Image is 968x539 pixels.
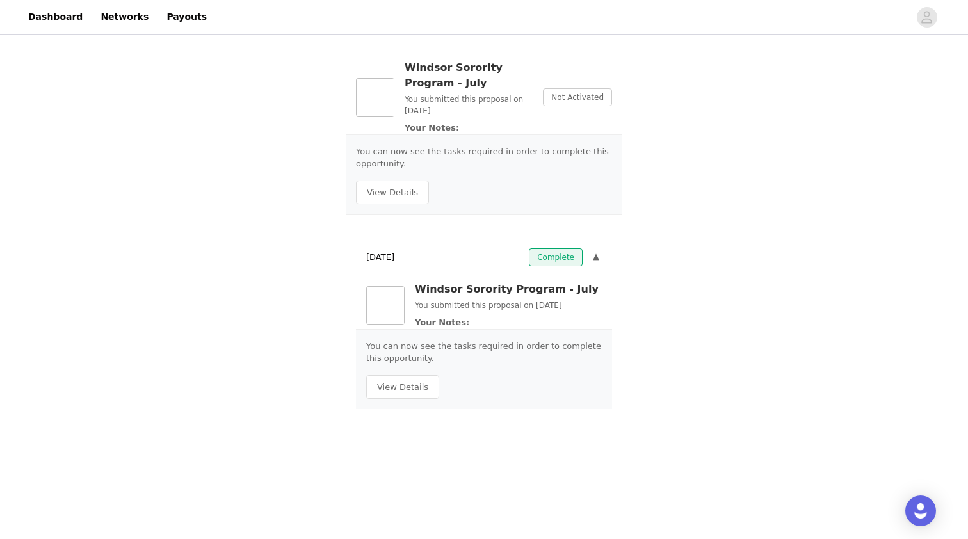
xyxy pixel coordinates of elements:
[529,248,583,266] span: Complete
[590,248,602,266] button: ▼
[543,88,612,106] span: Not Activated
[356,181,429,205] button: View Details
[366,340,602,365] p: You can now see the tasks required in order to complete this opportunity.
[356,243,612,271] div: [DATE]
[921,7,933,28] div: avatar
[405,122,533,134] p: Your Notes:
[905,495,936,526] div: Open Intercom Messenger
[415,282,602,297] h3: Windsor Sorority Program - July
[415,300,602,311] p: You submitted this proposal on [DATE]
[159,3,214,31] a: Payouts
[356,78,394,117] img: Windsor Sorority Program - July
[405,93,533,117] p: You submitted this proposal on [DATE]
[366,375,439,399] button: View Details
[415,316,602,329] p: Your Notes:
[593,251,599,264] span: ▼
[366,286,405,325] img: Windsor Sorority Program - July
[356,145,612,170] p: You can now see the tasks required in order to complete this opportunity.
[93,3,156,31] a: Networks
[405,60,533,91] h3: Windsor Sorority Program - July
[20,3,90,31] a: Dashboard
